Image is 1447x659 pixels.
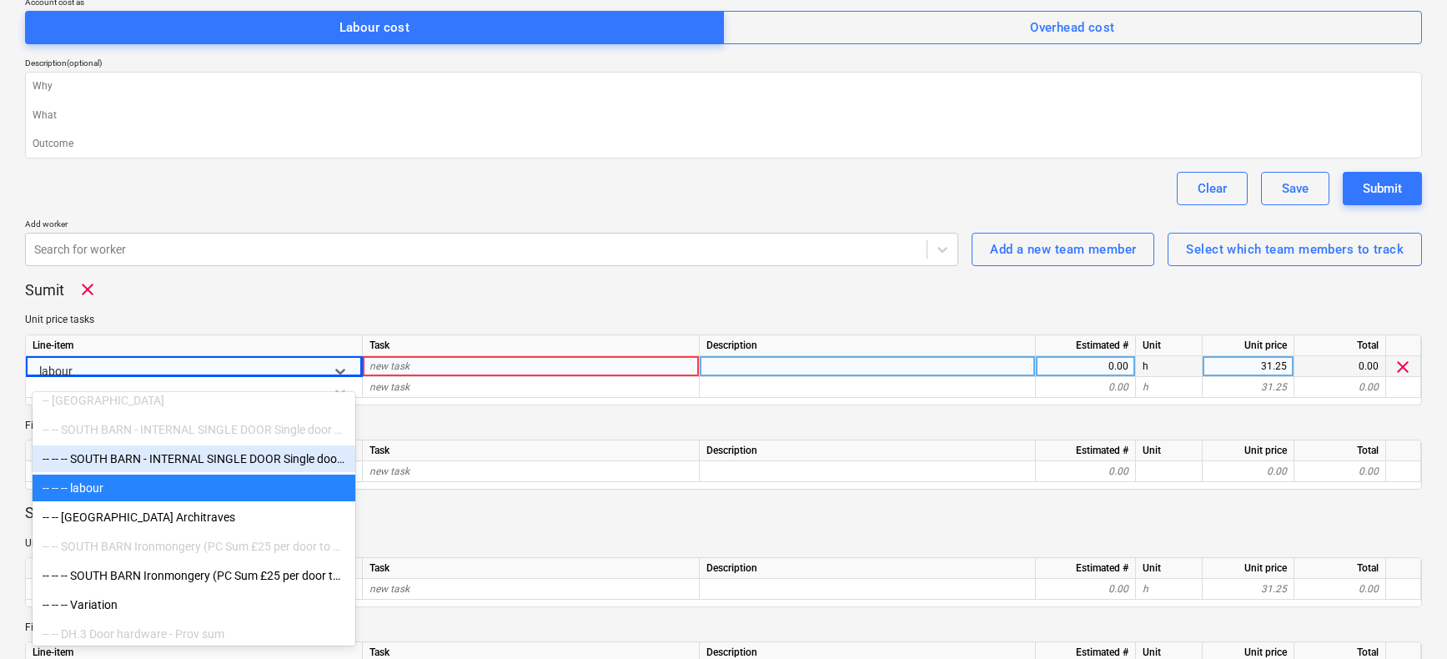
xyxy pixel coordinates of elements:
button: Select which team members to track [1168,233,1422,266]
button: Add a new team member [972,233,1154,266]
div: Submit [1363,178,1402,199]
p: Unit price tasks [25,313,1422,327]
div: Clear [1198,178,1227,199]
div: 0.00 [1043,579,1128,600]
div: Estimated # [1036,558,1136,579]
div: 0.00 [1294,377,1386,398]
div: Task [363,440,700,461]
button: Clear [1177,172,1248,205]
div: Estimated # [1036,335,1136,356]
span: new task [369,360,409,372]
div: Unit price [1203,558,1294,579]
span: new task [369,381,409,393]
div: Select which team members to track [1186,239,1404,260]
div: h [1136,356,1203,377]
p: Fixed price tasks [25,621,1422,635]
div: 0.00 [1043,377,1128,398]
div: 31.25 [1209,579,1287,600]
div: Unit price [1203,335,1294,356]
div: Overhead cost [1030,17,1115,38]
div: Description [700,335,1036,356]
div: Line-item [26,558,363,579]
div: Description [700,558,1036,579]
p: Add worker [25,219,958,233]
div: 0.00 [1294,461,1386,482]
div: 0.00 [1043,356,1128,377]
div: Line-item [26,440,363,461]
span: Remove worker [78,279,98,299]
div: Save [1282,178,1309,199]
div: 0.00 [1294,356,1386,377]
p: Sumit [25,503,64,523]
div: Line-item [26,335,363,356]
div: Labour cost [339,17,410,38]
button: Labour cost [25,11,724,44]
p: Unit price tasks [25,536,1422,551]
span: new task [369,465,409,477]
div: 31.25 [1209,377,1287,398]
div: Description (optional) [25,58,1422,68]
div: 31.25 [1209,356,1287,377]
div: h [1136,579,1203,600]
button: Save [1261,172,1329,205]
div: Total [1294,335,1386,356]
div: 0.00 [1043,461,1128,482]
div: Unit [1136,335,1203,356]
button: Submit [1343,172,1422,205]
div: Unit [1136,558,1203,579]
div: Unit price [1203,440,1294,461]
div: h [1136,377,1203,398]
div: Total [1294,558,1386,579]
span: clear [1393,356,1413,376]
div: Add a new team member [990,239,1136,260]
div: 0.00 [1209,461,1287,482]
button: Overhead cost [723,11,1422,44]
div: Task [363,558,700,579]
div: Estimated # [1036,440,1136,461]
div: Description [700,440,1036,461]
div: Total [1294,440,1386,461]
div: Unit [1136,440,1203,461]
p: Fixed price tasks [25,419,1422,433]
span: new task [369,583,409,595]
div: 0.00 [1294,579,1386,600]
p: Sumit [25,280,64,300]
div: Task [363,335,700,356]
